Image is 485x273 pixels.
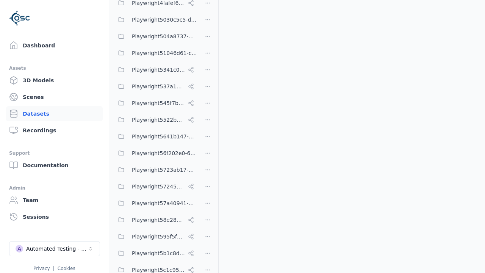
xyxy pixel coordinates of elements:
a: Datasets [6,106,103,121]
span: Playwright56f202e0-6f16-483d-bc33-03b8ec2196cd [132,149,197,158]
div: A [16,245,23,253]
button: Playwright5b1c8d7e-9272-406c-ac0b-c47385424f15 [114,246,197,261]
span: Playwright5522baef-092e-4e4d-b450-9510555aaab6 [132,115,185,124]
div: Admin [9,184,100,193]
span: Playwright58e2872f-3ce0-44fb-9bd1-b19b997413e6 [132,215,185,224]
span: Playwright5030c5c5-d482-471c-b4d7-28339afb5cfa [132,15,197,24]
span: Playwright595f5fae-8368-45b8-bf32-0da3c8cd7bd7 [132,232,185,241]
img: Logo [9,8,30,29]
button: Playwright537a1baf-e6b2-4b51-bc22-d6faa4300a2a [114,79,197,94]
a: Sessions [6,209,103,224]
button: Playwright5341c0af-74cc-4d67-a098-81d8f4263144 [114,62,197,77]
button: Select a workspace [9,241,100,256]
a: Cookies [58,266,75,271]
span: Playwright57a40941-27c2-4a67-8276-57e91b9efa01 [132,199,197,208]
button: Playwright5641b147-77ab-48a2-954a-1db8126d71e7 [114,129,197,144]
button: Playwright5030c5c5-d482-471c-b4d7-28339afb5cfa [114,12,197,27]
a: Dashboard [6,38,103,53]
button: Playwright57a40941-27c2-4a67-8276-57e91b9efa01 [114,196,197,211]
span: Playwright504a8737-6f4f-486c-8847-f412a2eae13d [132,32,197,41]
span: Playwright537a1baf-e6b2-4b51-bc22-d6faa4300a2a [132,82,185,91]
span: Playwright5341c0af-74cc-4d67-a098-81d8f4263144 [132,65,185,74]
a: Scenes [6,89,103,105]
span: Playwright5723ab17-ba39-4259-bfb6-96a90059567c [132,165,197,174]
a: Recordings [6,123,103,138]
div: Assets [9,64,100,73]
button: Playwright56f202e0-6f16-483d-bc33-03b8ec2196cd [114,146,197,161]
div: Automated Testing - Playwright [26,245,88,253]
button: Playwright5522baef-092e-4e4d-b450-9510555aaab6 [114,112,197,127]
span: Playwright5b1c8d7e-9272-406c-ac0b-c47385424f15 [132,249,185,258]
button: Playwright595f5fae-8368-45b8-bf32-0da3c8cd7bd7 [114,229,197,244]
span: | [53,266,55,271]
span: Playwright51046d61-c810-4c39-be06-5928c47dd5ed [132,49,197,58]
a: Privacy [33,266,50,271]
div: Support [9,149,100,158]
button: Playwright5723ab17-ba39-4259-bfb6-96a90059567c [114,162,197,177]
a: 3D Models [6,73,103,88]
button: Playwright58e2872f-3ce0-44fb-9bd1-b19b997413e6 [114,212,197,227]
button: Playwright504a8737-6f4f-486c-8847-f412a2eae13d [114,29,197,44]
button: Playwright545f7bf5-9cf8-468d-a846-1ab80b044a05 [114,96,197,111]
button: Playwright51046d61-c810-4c39-be06-5928c47dd5ed [114,45,197,61]
a: Documentation [6,158,103,173]
span: Playwright572451a9-c0f6-4b89-adc5-23e54be53e19 [132,182,185,191]
a: Team [6,193,103,208]
button: Playwright572451a9-c0f6-4b89-adc5-23e54be53e19 [114,179,197,194]
span: Playwright5641b147-77ab-48a2-954a-1db8126d71e7 [132,132,197,141]
span: Playwright545f7bf5-9cf8-468d-a846-1ab80b044a05 [132,99,185,108]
